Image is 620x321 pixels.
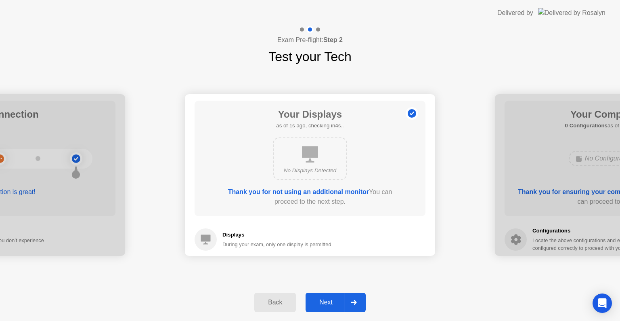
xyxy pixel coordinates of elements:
h5: Displays [222,231,331,239]
div: Back [257,299,293,306]
h4: Exam Pre-flight: [277,35,343,45]
div: No Displays Detected [280,167,340,175]
h1: Test your Tech [268,47,352,66]
h1: Your Displays [276,107,344,122]
button: Back [254,293,296,312]
div: You can proceed to the next step. [218,187,402,207]
b: Step 2 [323,36,343,43]
div: During your exam, only one display is permitted [222,241,331,248]
button: Next [306,293,366,312]
b: Thank you for not using an additional monitor [228,188,369,195]
div: Delivered by [497,8,533,18]
div: Open Intercom Messenger [593,294,612,313]
img: Delivered by Rosalyn [538,8,605,17]
div: Next [308,299,344,306]
h5: as of 1s ago, checking in4s.. [276,122,344,130]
